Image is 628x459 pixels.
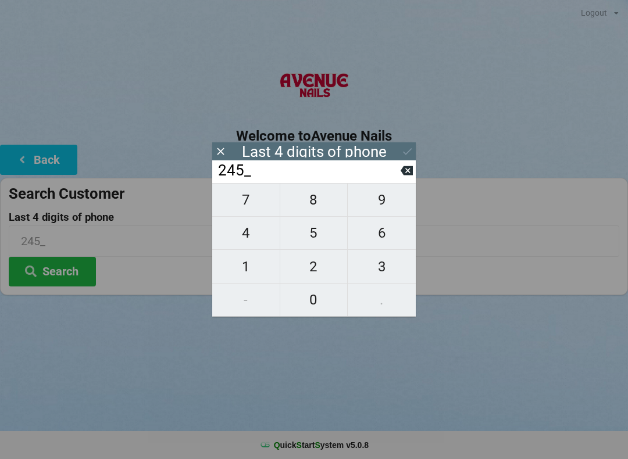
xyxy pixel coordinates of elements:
[280,284,348,317] button: 0
[348,254,416,279] span: 3
[348,183,416,217] button: 9
[212,188,280,212] span: 7
[212,221,280,245] span: 4
[280,288,348,312] span: 0
[280,183,348,217] button: 8
[280,217,348,250] button: 5
[348,188,416,212] span: 9
[280,188,348,212] span: 8
[212,217,280,250] button: 4
[212,183,280,217] button: 7
[348,250,416,283] button: 3
[348,221,416,245] span: 6
[280,254,348,279] span: 2
[242,146,387,157] div: Last 4 digits of phone
[212,254,280,279] span: 1
[212,250,280,283] button: 1
[280,250,348,283] button: 2
[280,221,348,245] span: 5
[348,217,416,250] button: 6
